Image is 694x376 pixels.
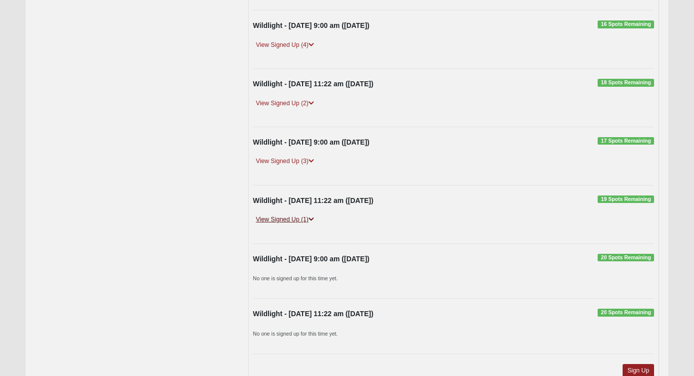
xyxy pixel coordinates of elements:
[253,214,317,225] a: View Signed Up (1)
[253,310,373,318] strong: Wildlight - [DATE] 11:22 am ([DATE])
[253,196,373,204] strong: Wildlight - [DATE] 11:22 am ([DATE])
[253,80,373,88] strong: Wildlight - [DATE] 11:22 am ([DATE])
[598,137,654,145] span: 17 Spots Remaining
[598,79,654,87] span: 18 Spots Remaining
[253,40,317,50] a: View Signed Up (4)
[253,21,369,29] strong: Wildlight - [DATE] 9:00 am ([DATE])
[253,138,369,146] strong: Wildlight - [DATE] 9:00 am ([DATE])
[598,20,654,28] span: 16 Spots Remaining
[598,254,654,262] span: 20 Spots Remaining
[598,195,654,203] span: 19 Spots Remaining
[253,331,338,337] small: No one is signed up for this time yet.
[253,98,317,109] a: View Signed Up (2)
[253,255,369,263] strong: Wildlight - [DATE] 9:00 am ([DATE])
[253,156,317,167] a: View Signed Up (3)
[253,275,338,281] small: No one is signed up for this time yet.
[598,309,654,317] span: 20 Spots Remaining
